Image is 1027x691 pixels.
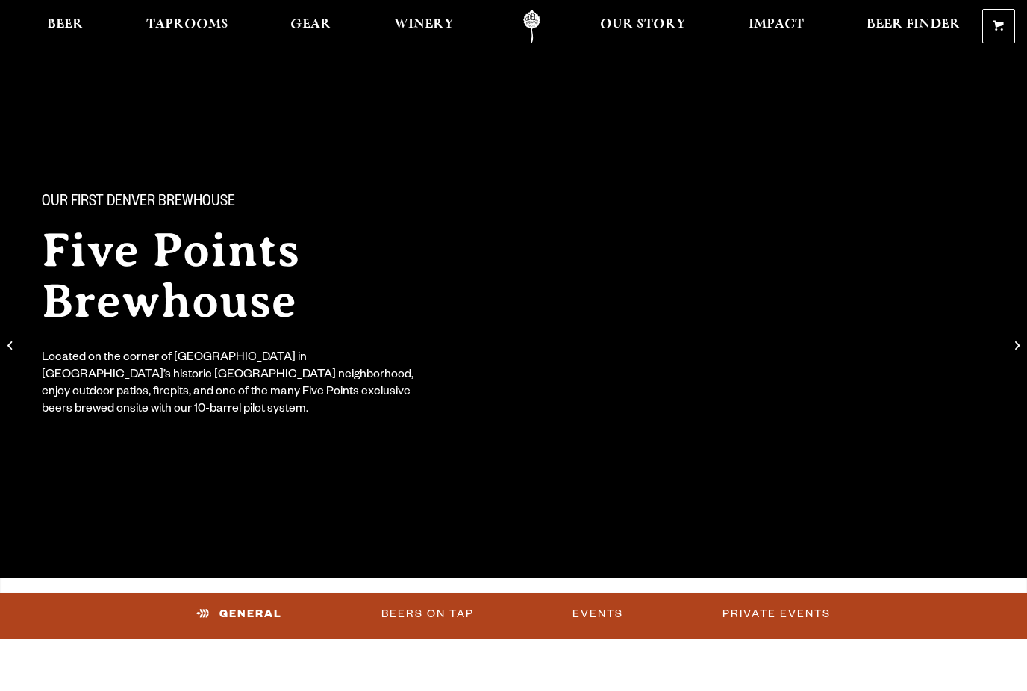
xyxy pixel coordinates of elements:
[47,19,84,31] span: Beer
[190,597,288,631] a: General
[566,597,629,631] a: Events
[394,19,454,31] span: Winery
[42,193,235,213] span: Our First Denver Brewhouse
[857,10,970,43] a: Beer Finder
[290,19,331,31] span: Gear
[146,19,228,31] span: Taprooms
[504,10,560,43] a: Odell Home
[42,225,508,326] h2: Five Points Brewhouse
[739,10,814,43] a: Impact
[137,10,238,43] a: Taprooms
[375,597,480,631] a: Beers on Tap
[600,19,686,31] span: Our Story
[867,19,961,31] span: Beer Finder
[42,350,424,419] div: Located on the corner of [GEOGRAPHIC_DATA] in [GEOGRAPHIC_DATA]’s historic [GEOGRAPHIC_DATA] neig...
[37,10,93,43] a: Beer
[384,10,463,43] a: Winery
[590,10,696,43] a: Our Story
[281,10,341,43] a: Gear
[717,597,837,631] a: Private Events
[749,19,804,31] span: Impact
